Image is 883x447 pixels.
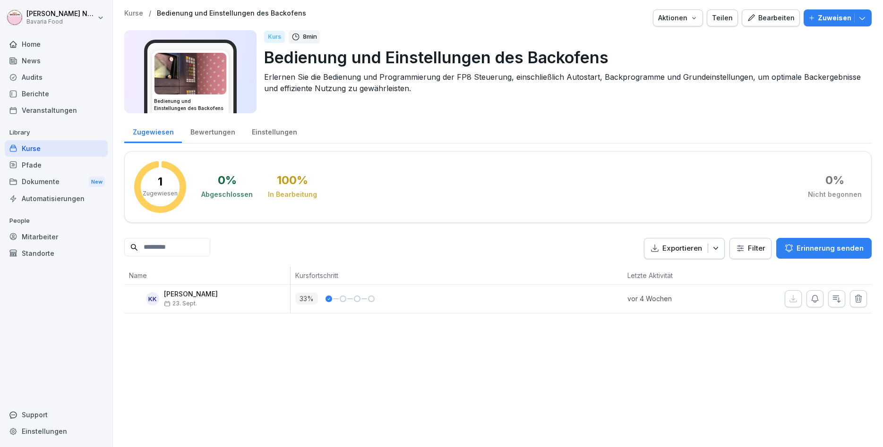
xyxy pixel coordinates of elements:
[742,9,800,26] button: Bearbeiten
[5,213,108,228] p: People
[5,36,108,52] a: Home
[164,300,197,307] span: 23. Sept.
[5,173,108,191] div: Dokumente
[5,69,108,85] a: Audits
[154,53,226,94] img: l09wtd12x1dawatepxod0wyo.png
[149,9,151,17] p: /
[730,238,771,259] button: Filter
[776,238,872,259] button: Erinnerung senden
[303,32,317,42] p: 8 min
[164,290,218,298] p: [PERSON_NAME]
[627,294,727,304] p: vor 4 Wochen
[143,189,178,198] p: Zugewiesen
[295,270,493,280] p: Kursfortschritt
[124,9,143,17] a: Kurse
[644,238,725,259] button: Exportieren
[201,190,253,199] div: Abgeschlossen
[182,119,243,143] a: Bewertungen
[627,270,722,280] p: Letzte Aktivität
[124,119,182,143] a: Zugewiesen
[658,13,698,23] div: Aktionen
[5,245,108,261] a: Standorte
[26,10,95,18] p: [PERSON_NAME] Neurohr
[804,9,872,26] button: Zuweisen
[5,102,108,118] a: Veranstaltungen
[264,31,285,43] div: Kurs
[218,175,237,186] div: 0 %
[736,244,765,253] div: Filter
[825,175,844,186] div: 0 %
[5,52,108,69] a: News
[295,293,318,304] p: 33 %
[5,157,108,173] a: Pfade
[146,292,159,305] div: KK
[5,125,108,140] p: Library
[808,190,862,199] div: Nicht begonnen
[662,243,702,254] p: Exportieren
[154,98,227,112] h3: Bedienung und Einstellungen des Backofens
[5,173,108,191] a: DokumenteNew
[5,190,108,207] a: Automatisierungen
[129,270,285,280] p: Name
[707,9,738,26] button: Teilen
[157,9,306,17] a: Bedienung und Einstellungen des Backofens
[797,243,864,253] p: Erinnerung senden
[747,13,795,23] div: Bearbeiten
[712,13,733,23] div: Teilen
[653,9,703,26] button: Aktionen
[89,177,105,187] div: New
[5,423,108,439] a: Einstellungen
[243,119,305,143] a: Einstellungen
[5,228,108,245] a: Mitarbeiter
[277,175,308,186] div: 100 %
[5,140,108,157] a: Kurse
[158,176,163,187] p: 1
[818,13,851,23] p: Zuweisen
[5,85,108,102] a: Berichte
[264,71,864,94] p: Erlernen Sie die Bedienung und Programmierung der FP8 Steuerung, einschließlich Autostart, Backpr...
[268,190,317,199] div: In Bearbeitung
[5,406,108,423] div: Support
[264,45,864,69] p: Bedienung und Einstellungen des Backofens
[26,18,95,25] p: Bavaria Food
